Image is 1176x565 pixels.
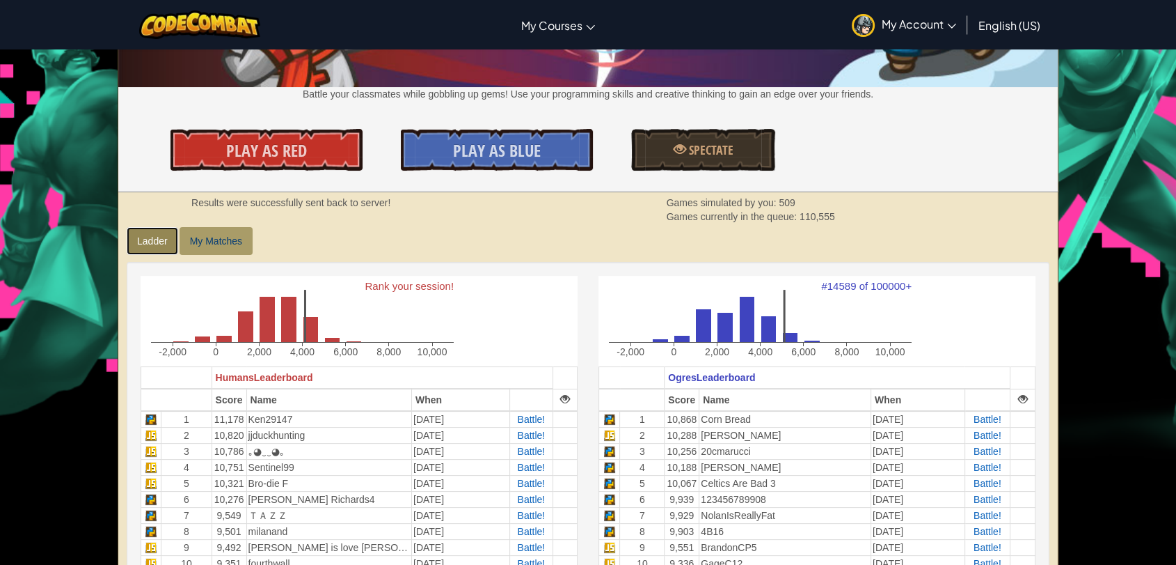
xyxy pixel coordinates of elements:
[974,542,1001,553] span: Battle!
[517,542,545,553] a: Battle!
[453,139,541,162] span: Play As Blue
[141,460,161,476] td: Javascript
[212,444,246,460] td: 10,786
[699,411,871,428] td: Corn Bread
[517,494,545,505] span: Battle!
[216,372,254,383] span: Humans
[411,460,509,476] td: [DATE]
[665,428,699,444] td: 10,288
[411,389,509,411] th: When
[161,476,212,492] td: 5
[668,372,696,383] span: Ogres
[800,211,835,222] span: 110,555
[212,428,246,444] td: 10,820
[705,346,729,357] text: 2,000
[974,478,1001,489] a: Battle!
[699,476,871,492] td: Celtics Are Bad 3
[141,411,161,428] td: Python
[212,460,246,476] td: 10,751
[212,492,246,508] td: 10,276
[821,280,912,292] text: #14589 of 100000+
[974,510,1001,521] a: Battle!
[748,346,772,357] text: 4,000
[617,346,644,357] text: -2,000
[699,508,871,524] td: NolanIsReallyFat
[365,280,454,292] text: Rank your session!
[141,524,161,540] td: Python
[620,444,665,460] td: 3
[161,508,212,524] td: 7
[161,492,212,508] td: 6
[871,508,964,524] td: [DATE]
[871,476,964,492] td: [DATE]
[254,372,313,383] span: Leaderboard
[141,508,161,524] td: Python
[517,462,545,473] a: Battle!
[974,494,1001,505] a: Battle!
[665,389,699,411] th: Score
[411,540,509,556] td: [DATE]
[118,87,1058,101] p: Battle your classmates while gobbling up gems! Use your programming skills and creative thinking ...
[212,389,246,411] th: Score
[212,476,246,492] td: 10,321
[180,227,253,255] a: My Matches
[517,526,545,537] a: Battle!
[699,492,871,508] td: 123456789908
[517,430,545,441] a: Battle!
[599,508,620,524] td: Python
[246,524,411,540] td: milanand
[376,346,401,357] text: 8,000
[882,17,956,31] span: My Account
[852,14,875,37] img: avatar
[212,411,246,428] td: 11,178
[517,414,545,425] a: Battle!
[620,428,665,444] td: 2
[699,540,871,556] td: BrandonCP5
[871,524,964,540] td: [DATE]
[974,446,1001,457] a: Battle!
[161,524,212,540] td: 8
[699,460,871,476] td: [PERSON_NAME]
[599,476,620,492] td: Python
[665,540,699,556] td: 9,551
[521,18,582,33] span: My Courses
[974,414,1001,425] a: Battle!
[620,508,665,524] td: 7
[599,524,620,540] td: Python
[974,430,1001,441] span: Battle!
[246,411,411,428] td: Ken29147
[411,411,509,428] td: [DATE]
[871,411,964,428] td: [DATE]
[875,346,905,357] text: 10,000
[411,444,509,460] td: [DATE]
[620,411,665,428] td: 1
[161,444,212,460] td: 3
[226,139,307,162] span: Play As Red
[411,524,509,540] td: [DATE]
[871,492,964,508] td: [DATE]
[599,444,620,460] td: Python
[699,428,871,444] td: [PERSON_NAME]
[665,508,699,524] td: 9,929
[246,389,411,411] th: Name
[665,492,699,508] td: 9,939
[667,211,800,222] span: Games currently in the queue:
[517,446,545,457] a: Battle!
[599,460,620,476] td: Python
[620,460,665,476] td: 4
[418,346,447,357] text: 10,000
[686,141,733,159] span: Spectate
[141,444,161,460] td: Javascript
[213,346,218,357] text: 0
[141,540,161,556] td: Javascript
[246,428,411,444] td: jjduckhunting
[699,389,871,411] th: Name
[620,540,665,556] td: 9
[665,460,699,476] td: 10,188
